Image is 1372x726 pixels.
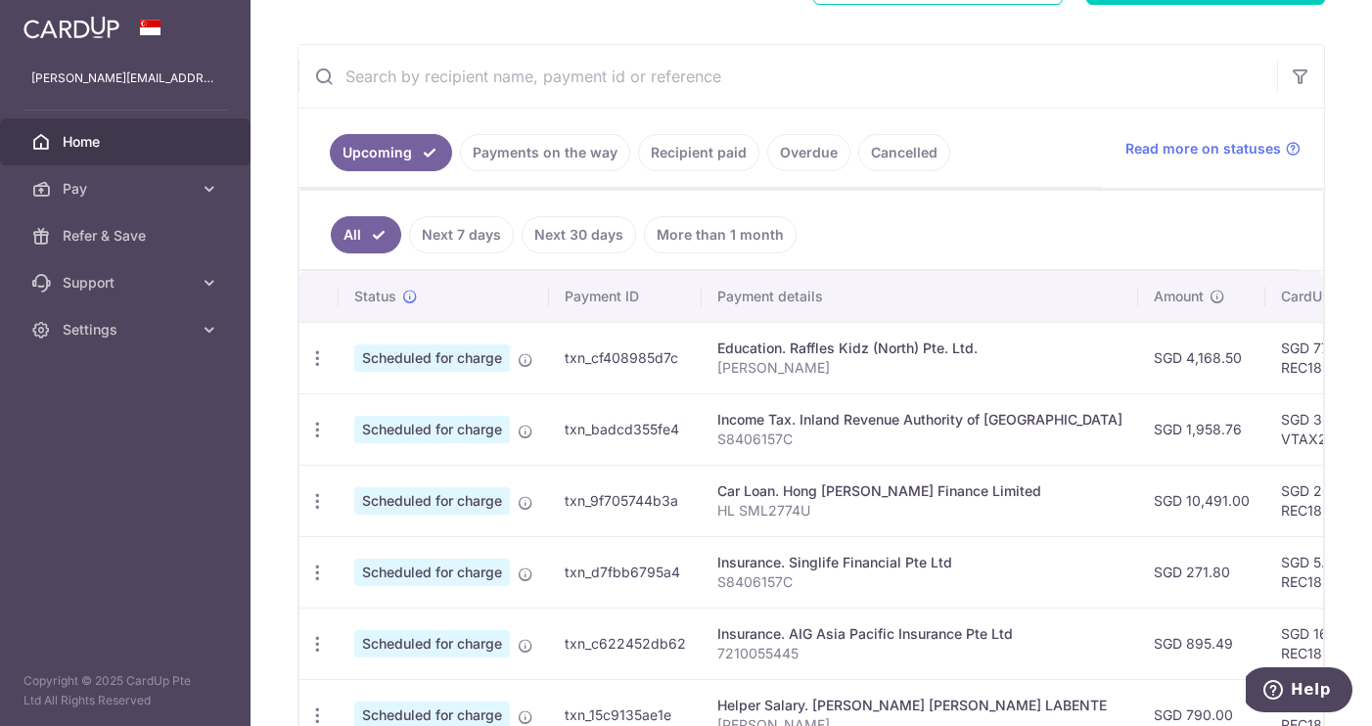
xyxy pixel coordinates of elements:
[330,134,452,171] a: Upcoming
[63,273,192,293] span: Support
[644,216,797,253] a: More than 1 month
[549,465,702,536] td: txn_9f705744b3a
[717,696,1122,715] div: Helper Salary. [PERSON_NAME] [PERSON_NAME] LABENTE
[717,481,1122,501] div: Car Loan. Hong [PERSON_NAME] Finance Limited
[858,134,950,171] a: Cancelled
[717,644,1122,663] p: 7210055445
[1154,287,1204,306] span: Amount
[717,553,1122,572] div: Insurance. Singlife Financial Pte Ltd
[522,216,636,253] a: Next 30 days
[717,501,1122,521] p: HL SML2774U
[354,630,510,658] span: Scheduled for charge
[717,339,1122,358] div: Education. Raffles Kidz (North) Pte. Ltd.
[63,226,192,246] span: Refer & Save
[354,559,510,586] span: Scheduled for charge
[63,179,192,199] span: Pay
[331,216,401,253] a: All
[1246,667,1352,716] iframe: Opens a widget where you can find more information
[1125,139,1281,159] span: Read more on statuses
[1138,393,1265,465] td: SGD 1,958.76
[717,410,1122,430] div: Income Tax. Inland Revenue Authority of [GEOGRAPHIC_DATA]
[298,45,1277,108] input: Search by recipient name, payment id or reference
[1138,536,1265,608] td: SGD 271.80
[717,358,1122,378] p: [PERSON_NAME]
[549,608,702,679] td: txn_c622452db62
[23,16,119,39] img: CardUp
[63,132,192,152] span: Home
[354,344,510,372] span: Scheduled for charge
[31,68,219,88] p: [PERSON_NAME][EMAIL_ADDRESS][PERSON_NAME][DOMAIN_NAME]
[354,487,510,515] span: Scheduled for charge
[354,416,510,443] span: Scheduled for charge
[549,536,702,608] td: txn_d7fbb6795a4
[63,320,192,340] span: Settings
[1138,322,1265,393] td: SGD 4,168.50
[1125,139,1301,159] a: Read more on statuses
[702,271,1138,322] th: Payment details
[549,271,702,322] th: Payment ID
[354,287,396,306] span: Status
[549,393,702,465] td: txn_badcd355fe4
[1138,465,1265,536] td: SGD 10,491.00
[460,134,630,171] a: Payments on the way
[1138,608,1265,679] td: SGD 895.49
[767,134,850,171] a: Overdue
[717,430,1122,449] p: S8406157C
[549,322,702,393] td: txn_cf408985d7c
[638,134,759,171] a: Recipient paid
[1281,287,1355,306] span: CardUp fee
[409,216,514,253] a: Next 7 days
[717,572,1122,592] p: S8406157C
[717,624,1122,644] div: Insurance. AIG Asia Pacific Insurance Pte Ltd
